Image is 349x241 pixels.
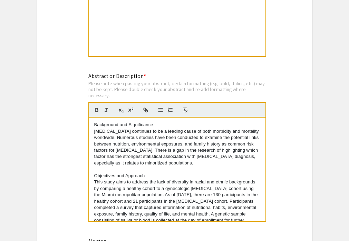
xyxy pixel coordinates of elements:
[94,122,260,128] p: Background and Significance
[94,128,260,167] p: [MEDICAL_DATA] continues to be a leading cause of both morbidity and mortality worldwide. Numerou...
[5,210,29,236] iframe: Chat
[94,173,260,179] p: Objectives and Approach
[88,72,146,80] mat-label: Abstract or Description
[88,80,266,99] div: Please note when pasting your abstract, certain formatting (e.g. bold, italics, etc.) may not be ...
